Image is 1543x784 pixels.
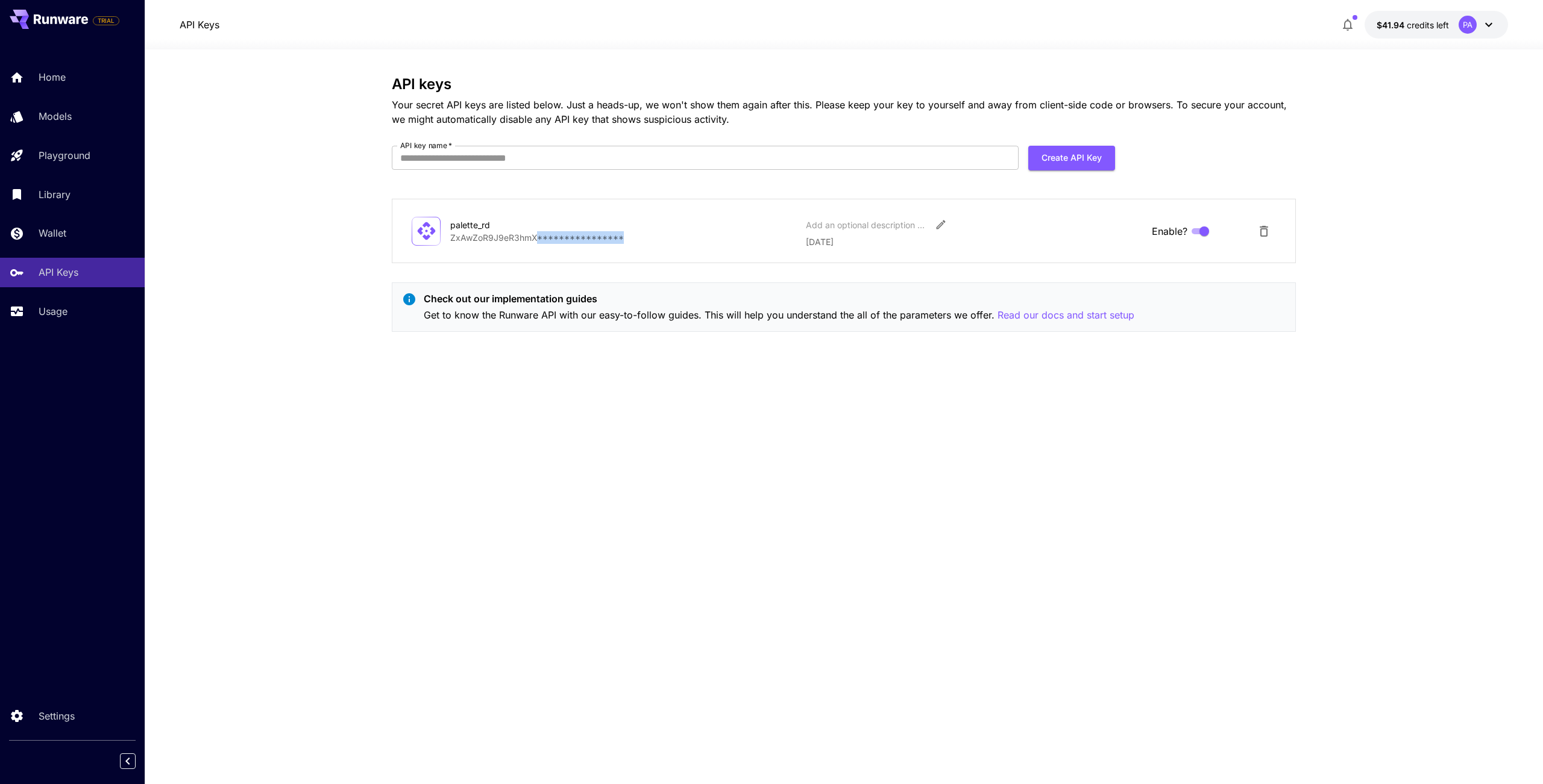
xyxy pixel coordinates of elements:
[1459,16,1477,34] div: PA
[1365,11,1508,39] button: $41.9359PA
[39,709,75,723] p: Settings
[400,140,452,151] label: API key name
[1028,146,1115,170] button: Create API Key
[39,265,78,279] p: API Keys
[129,750,145,772] div: Collapse sidebar
[806,219,926,231] div: Add an optional description or comment
[93,13,119,28] span: Add your payment card to enable full platform functionality.
[180,17,219,32] a: API Keys
[930,214,952,235] button: Edit
[806,235,1142,248] p: [DATE]
[39,304,68,319] p: Usage
[39,148,90,163] p: Playground
[450,219,571,231] div: palette_rd
[998,308,1134,323] button: Read our docs and start setup
[93,16,119,25] span: TRIAL
[39,226,66,240] p: Wallet
[1407,20,1449,30] span: credits left
[1377,19,1449,31] div: $41.9359
[424,291,1134,306] p: Check out our implementation guides
[39,187,71,202] p: Library
[392,98,1296,126] p: Your secret API keys are listed below. Just a heads-up, we won't show them again after this. Plea...
[120,753,136,769] button: Collapse sidebar
[424,308,1134,323] p: Get to know the Runware API with our easy-to-follow guides. This will help you understand the all...
[1252,219,1276,243] button: Delete API Key
[39,70,66,84] p: Home
[1377,20,1407,30] span: $41.94
[39,109,72,123] p: Models
[180,17,219,32] nav: breadcrumb
[392,76,1296,93] h3: API keys
[1152,224,1187,238] span: Enable?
